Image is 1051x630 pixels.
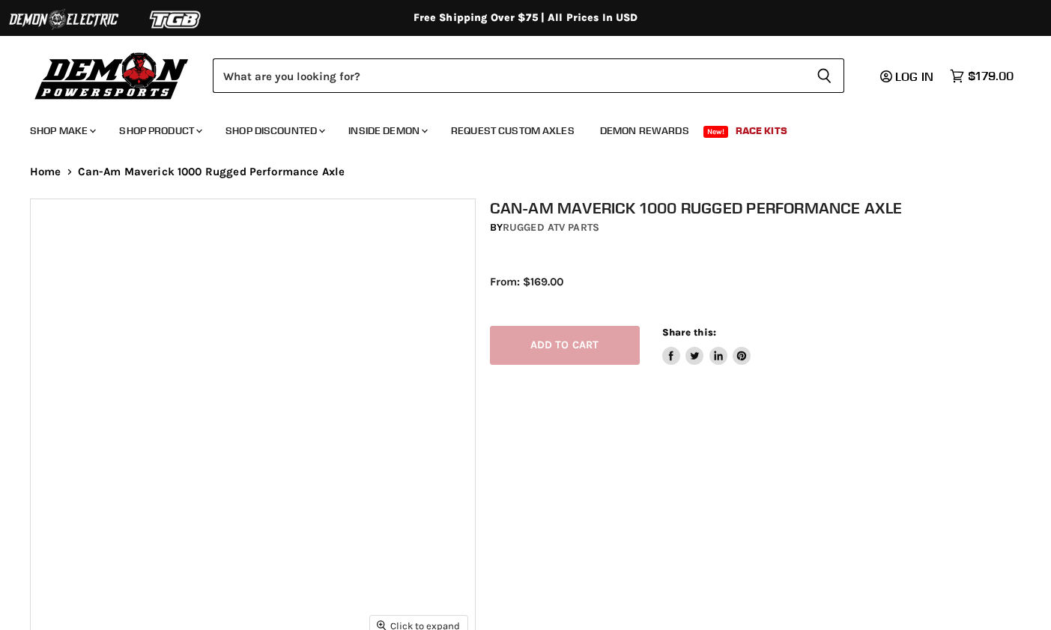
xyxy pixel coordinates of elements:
[703,126,729,138] span: New!
[805,58,844,93] button: Search
[662,327,716,338] span: Share this:
[895,69,933,84] span: Log in
[120,5,232,34] img: TGB Logo 2
[942,65,1021,87] a: $179.00
[213,58,844,93] form: Product
[724,115,799,146] a: Race Kits
[490,275,563,288] span: From: $169.00
[662,326,751,366] aside: Share this:
[214,115,334,146] a: Shop Discounted
[968,69,1014,83] span: $179.00
[7,5,120,34] img: Demon Electric Logo 2
[78,166,345,178] span: Can-Am Maverick 1000 Rugged Performance Axle
[30,49,194,102] img: Demon Powersports
[213,58,805,93] input: Search
[490,199,1035,217] h1: Can-Am Maverick 1000 Rugged Performance Axle
[873,70,942,83] a: Log in
[589,115,700,146] a: Demon Rewards
[108,115,211,146] a: Shop Product
[19,109,1010,146] ul: Main menu
[19,115,105,146] a: Shop Make
[337,115,437,146] a: Inside Demon
[440,115,586,146] a: Request Custom Axles
[503,221,599,234] a: Rugged ATV Parts
[30,166,61,178] a: Home
[490,219,1035,236] div: by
